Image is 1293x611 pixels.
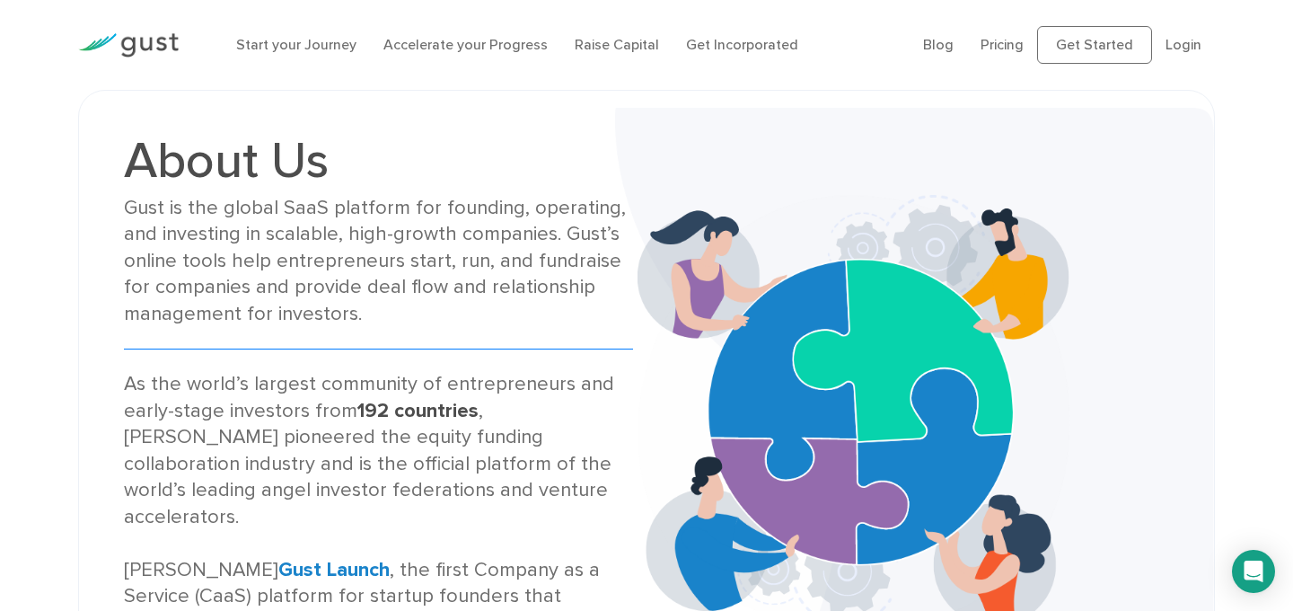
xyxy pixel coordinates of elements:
[236,36,356,53] a: Start your Journey
[1232,550,1275,593] div: Open Intercom Messenger
[383,36,548,53] a: Accelerate your Progress
[78,33,179,58] img: Gust Logo
[124,195,633,327] div: Gust is the global SaaS platform for founding, operating, and investing in scalable, high-growth ...
[1037,26,1152,64] a: Get Started
[278,558,390,581] a: Gust Launch
[686,36,798,53] a: Get Incorporated
[575,36,659,53] a: Raise Capital
[124,136,633,186] h1: About Us
[357,399,479,422] strong: 192 countries
[981,36,1024,53] a: Pricing
[923,36,954,53] a: Blog
[1165,36,1201,53] a: Login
